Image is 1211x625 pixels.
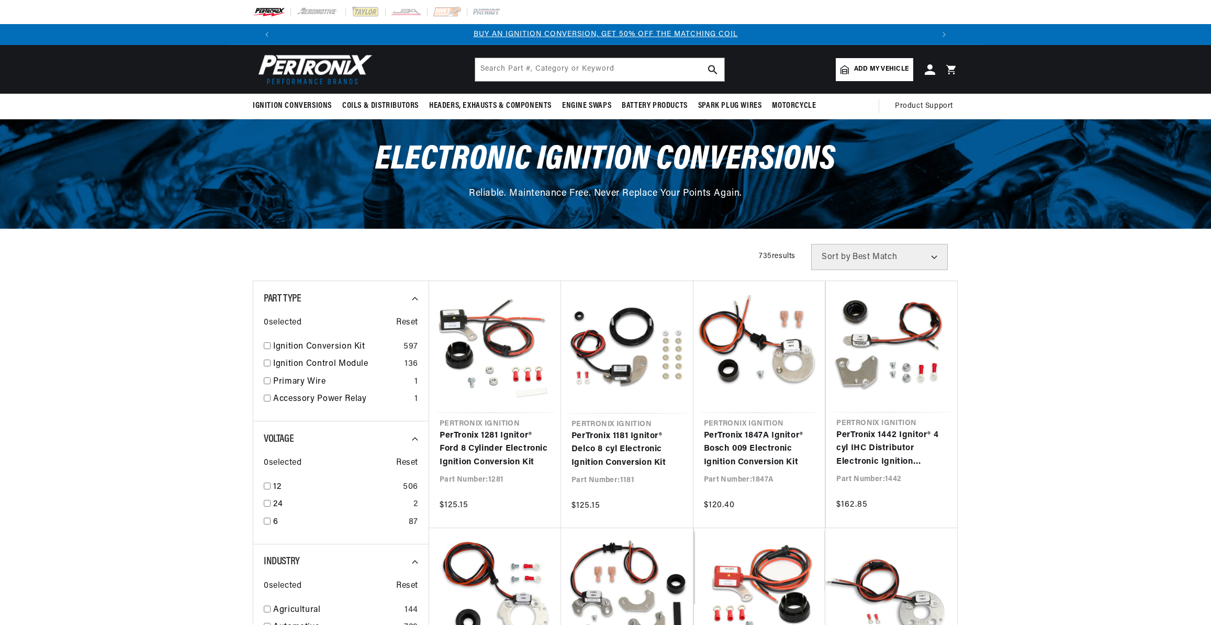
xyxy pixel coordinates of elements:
[772,101,816,111] span: Motorcycle
[469,189,742,198] span: Reliable. Maintenance Free. Never Replace Your Points Again.
[337,94,424,118] summary: Coils & Distributors
[895,101,953,112] span: Product Support
[413,498,418,511] div: 2
[557,94,616,118] summary: Engine Swaps
[836,58,913,81] a: Add my vehicle
[264,579,301,593] span: 0 selected
[403,340,418,354] div: 597
[396,316,418,330] span: Reset
[264,316,301,330] span: 0 selected
[403,481,418,494] div: 506
[854,64,909,74] span: Add my vehicle
[342,101,419,111] span: Coils & Distributors
[424,94,557,118] summary: Headers, Exhausts & Components
[264,456,301,470] span: 0 selected
[405,604,418,617] div: 144
[273,375,410,389] a: Primary Wire
[693,94,767,118] summary: Spark Plug Wires
[895,94,958,119] summary: Product Support
[264,434,294,444] span: Voltage
[253,101,332,111] span: Ignition Conversions
[375,143,836,177] span: Electronic Ignition Conversions
[562,101,611,111] span: Engine Swaps
[701,58,724,81] button: search button
[396,579,418,593] span: Reset
[414,393,418,406] div: 1
[836,429,947,469] a: PerTronix 1442 Ignitor® 4 cyl IHC Distributor Electronic Ignition Conversion Kit
[396,456,418,470] span: Reset
[227,24,984,45] slideshow-component: Translation missing: en.sections.announcements.announcement_bar
[409,516,418,529] div: 87
[759,252,795,260] span: 735 results
[414,375,418,389] div: 1
[474,30,738,38] a: BUY AN IGNITION CONVERSION, GET 50% OFF THE MATCHING COIL
[273,481,399,494] a: 12
[616,94,693,118] summary: Battery Products
[704,429,815,470] a: PerTronix 1847A Ignitor® Bosch 009 Electronic Ignition Conversion Kit
[273,358,400,371] a: Ignition Control Module
[822,253,850,261] span: Sort by
[811,244,948,270] select: Sort by
[475,58,724,81] input: Search Part #, Category or Keyword
[273,516,405,529] a: 6
[277,29,934,40] div: 1 of 3
[767,94,821,118] summary: Motorcycle
[273,340,399,354] a: Ignition Conversion Kit
[622,101,688,111] span: Battery Products
[571,430,683,470] a: PerTronix 1181 Ignitor® Delco 8 cyl Electronic Ignition Conversion Kit
[253,94,337,118] summary: Ignition Conversions
[273,604,400,617] a: Agricultural
[405,358,418,371] div: 136
[256,24,277,45] button: Translation missing: en.sections.announcements.previous_announcement
[273,498,409,511] a: 24
[698,101,762,111] span: Spark Plug Wires
[264,556,300,567] span: Industry
[277,29,934,40] div: Announcement
[934,24,955,45] button: Translation missing: en.sections.announcements.next_announcement
[253,51,373,87] img: Pertronix
[273,393,410,406] a: Accessory Power Relay
[264,294,301,304] span: Part Type
[429,101,552,111] span: Headers, Exhausts & Components
[440,429,551,470] a: PerTronix 1281 Ignitor® Ford 8 Cylinder Electronic Ignition Conversion Kit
